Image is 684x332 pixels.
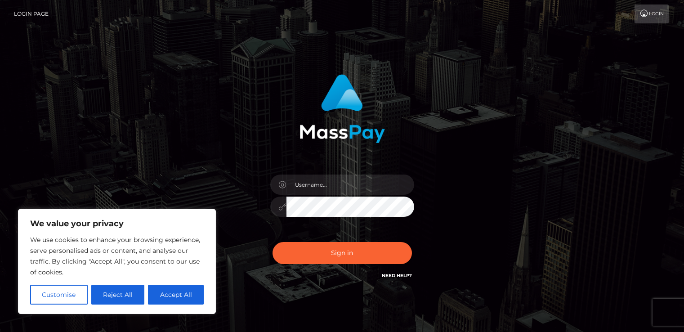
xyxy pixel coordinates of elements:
img: MassPay Login [300,74,385,143]
button: Sign in [273,242,412,264]
button: Reject All [91,285,145,305]
a: Login [635,4,669,23]
a: Need Help? [382,273,412,278]
input: Username... [286,175,414,195]
p: We use cookies to enhance your browsing experience, serve personalised ads or content, and analys... [30,234,204,278]
p: We value your privacy [30,218,204,229]
button: Accept All [148,285,204,305]
button: Customise [30,285,88,305]
div: We value your privacy [18,209,216,314]
a: Login Page [14,4,49,23]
